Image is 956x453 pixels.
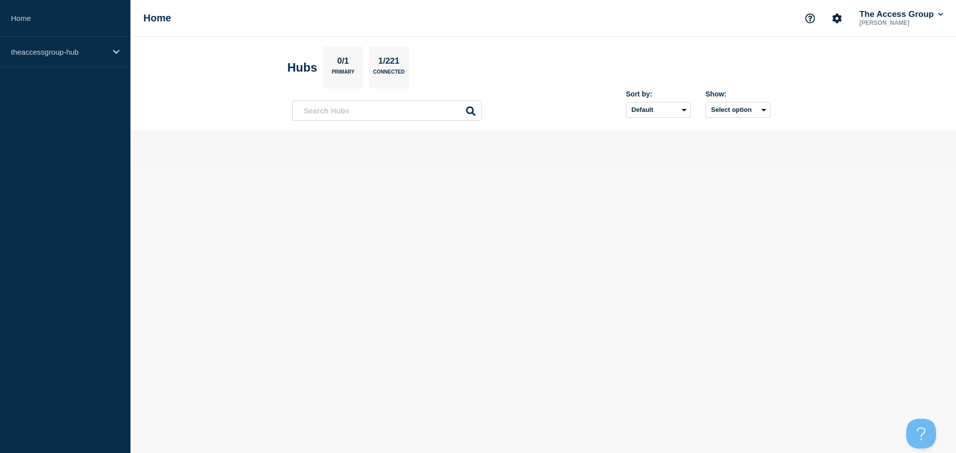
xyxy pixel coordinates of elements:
[334,56,353,69] p: 0/1
[827,8,847,29] button: Account settings
[626,90,691,98] div: Sort by:
[332,69,355,80] p: Primary
[706,102,770,118] button: Select option
[906,419,936,449] iframe: Help Scout Beacon - Open
[626,102,691,118] select: Sort by
[800,8,821,29] button: Support
[857,9,945,19] button: The Access Group
[11,48,107,56] p: theaccessgroup-hub
[706,90,770,98] div: Show:
[143,12,171,24] h1: Home
[373,69,404,80] p: Connected
[292,100,481,121] input: Search Hubs
[374,56,403,69] p: 1/221
[857,19,945,26] p: [PERSON_NAME]
[287,61,317,75] h2: Hubs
